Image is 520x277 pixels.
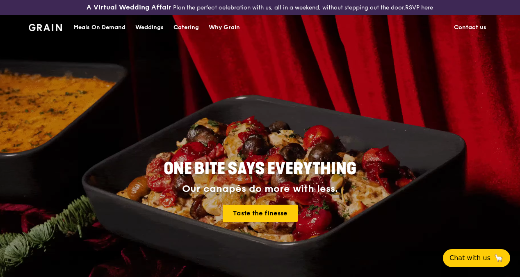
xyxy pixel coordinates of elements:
[130,15,169,40] a: Weddings
[204,15,245,40] a: Why Grain
[405,4,433,11] a: RSVP here
[494,253,504,263] span: 🦙
[223,205,298,222] a: Taste the finesse
[443,249,510,267] button: Chat with us🦙
[135,15,164,40] div: Weddings
[29,14,62,39] a: GrainGrain
[87,3,433,12] div: Plan the perfect celebration with us, all in a weekend, without stepping out the door.
[29,24,62,31] img: Grain
[112,183,408,195] div: Our canapés do more with less.
[169,15,204,40] a: Catering
[449,253,490,263] span: Chat with us
[209,15,240,40] div: Why Grain
[73,15,125,40] div: Meals On Demand
[173,15,199,40] div: Catering
[449,15,491,40] a: Contact us
[164,159,356,179] span: ONE BITE SAYS EVERYTHING
[87,3,171,12] h3: A Virtual Wedding Affair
